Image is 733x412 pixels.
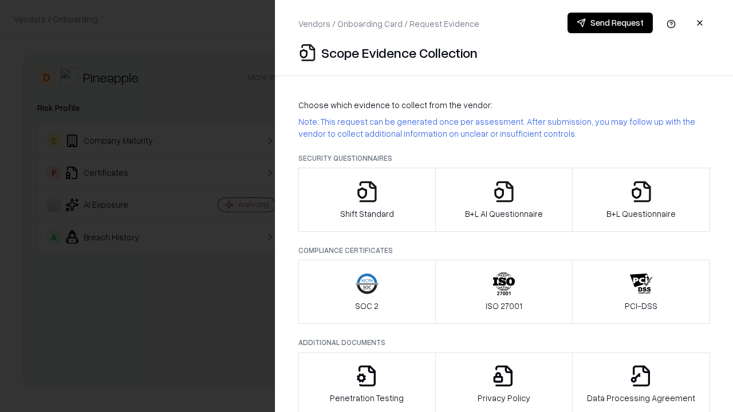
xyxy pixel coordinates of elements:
button: PCI-DSS [572,260,710,324]
button: SOC 2 [298,260,436,324]
p: Vendors / Onboarding Card / Request Evidence [298,18,479,30]
p: Choose which evidence to collect from the vendor: [298,99,710,111]
p: Additional Documents [298,338,710,347]
p: Data Processing Agreement [587,392,695,404]
button: ISO 27001 [435,260,573,324]
button: Send Request [568,13,653,33]
p: PCI-DSS [625,300,657,312]
p: B+L AI Questionnaire [465,208,543,220]
p: B+L Questionnaire [606,208,676,220]
p: ISO 27001 [486,300,522,312]
p: Shift Standard [340,208,394,220]
button: Shift Standard [298,168,436,232]
p: Note: This request can be generated once per assessment. After submission, you may follow up with... [298,116,710,140]
button: B+L Questionnaire [572,168,710,232]
p: Privacy Policy [478,392,530,404]
p: Security Questionnaires [298,153,710,163]
p: Scope Evidence Collection [321,43,478,62]
p: SOC 2 [355,300,379,312]
p: Penetration Testing [330,392,404,404]
button: B+L AI Questionnaire [435,168,573,232]
p: Compliance Certificates [298,245,710,255]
